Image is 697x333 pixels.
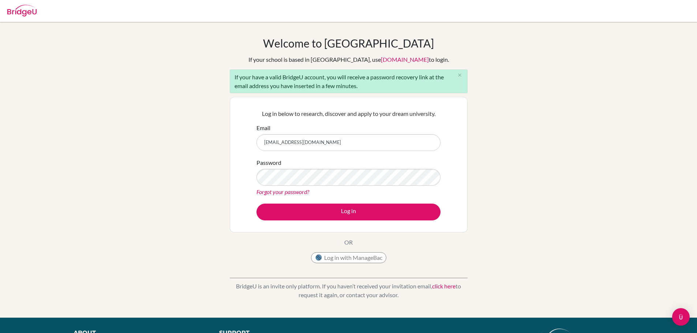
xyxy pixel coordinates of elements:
a: Forgot your password? [256,188,309,195]
p: OR [344,238,353,247]
a: [DOMAIN_NAME] [381,56,429,63]
button: Log in with ManageBac [311,252,386,263]
img: Bridge-U [7,5,37,16]
button: Close [453,70,467,81]
h1: Welcome to [GEOGRAPHIC_DATA] [263,37,434,50]
p: Log in below to research, discover and apply to your dream university. [256,109,441,118]
div: If your school is based in [GEOGRAPHIC_DATA], use to login. [248,55,449,64]
p: BridgeU is an invite only platform. If you haven’t received your invitation email, to request it ... [230,282,468,299]
label: Email [256,124,270,132]
div: If your have a valid BridgeU account, you will receive a password recovery link at the email addr... [230,69,468,93]
label: Password [256,158,281,167]
div: Open Intercom Messenger [672,308,690,326]
button: Log in [256,204,441,220]
a: click here [432,283,456,290]
i: close [457,72,462,78]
